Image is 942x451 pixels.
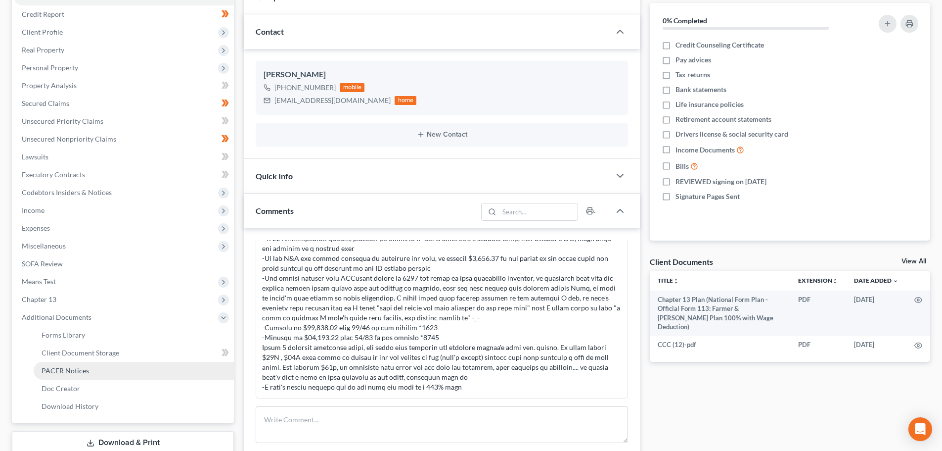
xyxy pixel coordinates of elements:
span: Income [22,206,45,214]
strong: 0% Completed [663,16,707,25]
div: [EMAIL_ADDRESS][DOMAIN_NAME] [274,96,391,105]
span: SOFA Review [22,259,63,268]
i: unfold_more [673,278,679,284]
div: home [395,96,416,105]
a: View All [901,258,926,265]
span: Quick Info [256,171,293,181]
td: PDF [790,291,846,336]
span: Client Document Storage [42,349,119,357]
span: Unsecured Nonpriority Claims [22,135,116,143]
div: Lore ipsumdo sitam: Consect: ADI elit sed Doeius tem incidi utlaboree dol ma aliqua en adm veniam... [262,115,622,392]
span: Additional Documents [22,313,91,321]
a: Credit Report [14,5,234,23]
span: Personal Property [22,63,78,72]
a: Executory Contracts [14,166,234,184]
span: Contact [256,27,284,36]
span: Pay advices [675,55,711,65]
span: Tax returns [675,70,710,80]
span: Signature Pages Sent [675,192,740,201]
div: mobile [340,83,364,92]
span: Miscellaneous [22,242,66,250]
a: SOFA Review [14,255,234,273]
span: Comments [256,206,294,215]
a: PACER Notices [34,362,234,380]
input: Search... [499,203,578,220]
span: Executory Contracts [22,170,85,179]
span: Lawsuits [22,152,48,161]
td: [DATE] [846,291,906,336]
span: Income Documents [675,145,735,155]
i: unfold_more [832,278,838,284]
span: Unsecured Priority Claims [22,117,103,125]
a: Secured Claims [14,95,234,112]
div: [PHONE_NUMBER] [274,83,336,93]
div: Open Intercom Messenger [908,417,932,441]
a: Date Added expand_more [854,277,898,284]
div: Client Documents [650,256,713,267]
span: Real Property [22,46,64,54]
a: Property Analysis [14,77,234,95]
span: Codebtors Insiders & Notices [22,188,112,197]
td: [DATE] [846,336,906,354]
span: Chapter 13 [22,295,56,303]
span: Expenses [22,224,50,232]
a: Forms Library [34,326,234,344]
span: Forms Library [42,331,85,339]
span: Means Test [22,277,56,286]
span: Life insurance policies [675,100,744,109]
a: Doc Creator [34,380,234,398]
a: Extensionunfold_more [798,277,838,284]
a: Titleunfold_more [658,277,679,284]
span: Bills [675,161,689,171]
a: Download History [34,398,234,415]
a: Unsecured Priority Claims [14,112,234,130]
span: Drivers license & social security card [675,129,788,139]
a: Lawsuits [14,148,234,166]
div: [PERSON_NAME] [264,69,620,81]
a: Unsecured Nonpriority Claims [14,130,234,148]
a: Client Document Storage [34,344,234,362]
td: Chapter 13 Plan (National Form Plan - Official Form 113: Farmer & [PERSON_NAME] Plan 100% with Wa... [650,291,790,336]
span: Download History [42,402,98,410]
span: Secured Claims [22,99,69,107]
span: Credit Report [22,10,64,18]
span: Property Analysis [22,81,77,90]
i: expand_more [893,278,898,284]
span: PACER Notices [42,366,89,375]
span: Client Profile [22,28,63,36]
span: REVIEWED signing on [DATE] [675,177,766,187]
td: PDF [790,336,846,354]
button: New Contact [264,131,620,139]
span: Credit Counseling Certificate [675,40,764,50]
span: Bank statements [675,85,726,95]
span: Retirement account statements [675,114,771,124]
span: Doc Creator [42,384,80,393]
td: CCC (12)-pdf [650,336,790,354]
